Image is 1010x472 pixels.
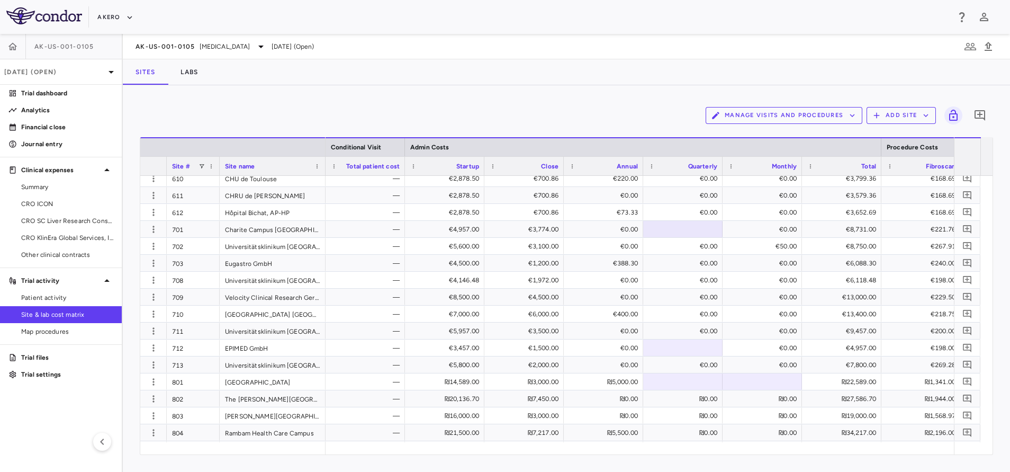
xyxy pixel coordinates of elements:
[891,390,955,407] div: ₪1,944.00
[220,255,326,271] div: Eugastro GmbH
[494,424,558,441] div: ₪7,217.00
[653,289,717,306] div: €0.00
[335,340,400,357] div: —
[573,238,638,255] div: €0.00
[494,407,558,424] div: ₪3,000.00
[414,221,479,238] div: €4,957.00
[573,323,638,340] div: €0.00
[414,340,479,357] div: €3,457.00
[811,272,876,289] div: €6,118.48
[960,375,975,389] button: Add comment
[940,106,962,124] span: You do not have permission to lock or unlock grids
[960,222,975,236] button: Add comment
[220,204,326,220] div: Hôpital Bichat, AP-HP
[861,163,876,170] span: Total
[573,221,638,238] div: €0.00
[891,204,955,221] div: €168.69
[21,233,113,243] span: CRO KlinEra Global Services, Inc
[494,187,558,204] div: €700.86
[617,163,638,170] span: Annual
[960,171,975,185] button: Add comment
[167,357,220,373] div: 713
[335,373,400,390] div: —
[962,258,972,268] svg: Add comment
[960,239,975,253] button: Add comment
[962,207,972,217] svg: Add comment
[573,187,638,204] div: €0.00
[21,327,113,336] span: Map procedures
[220,221,326,237] div: Charite Campus [GEOGRAPHIC_DATA]
[891,170,955,187] div: €168.69
[21,250,113,260] span: Other clinical contracts
[414,204,479,221] div: €2,878.50
[414,323,479,340] div: €5,957.00
[167,170,220,186] div: 610
[21,353,113,362] p: Trial files
[220,424,326,441] div: Rambam Health Care Campus
[414,390,479,407] div: ₪20,136.70
[167,340,220,356] div: 712
[167,255,220,271] div: 703
[962,411,972,421] svg: Add comment
[891,221,955,238] div: €221.76
[494,204,558,221] div: €700.86
[414,306,479,323] div: €7,000.00
[335,424,400,441] div: —
[167,289,220,305] div: 709
[168,59,211,85] button: Labs
[414,255,479,272] div: €4,500.00
[167,221,220,237] div: 701
[962,224,972,234] svg: Add comment
[573,340,638,357] div: €0.00
[732,187,797,204] div: €0.00
[960,205,975,219] button: Add comment
[494,357,558,373] div: €2,000.00
[653,170,717,187] div: €0.00
[653,187,717,204] div: €0.00
[172,163,190,170] span: Site #
[494,272,558,289] div: €1,972.00
[732,424,797,441] div: ₪0.00
[97,9,133,26] button: Akero
[573,357,638,373] div: €0.00
[541,163,558,170] span: Close
[891,323,955,340] div: €200.00
[971,106,989,124] button: Add comment
[335,221,400,238] div: —
[220,340,326,356] div: EPIMED GmbH
[220,323,326,339] div: Universitätsklinikum [GEOGRAPHIC_DATA]
[220,272,326,288] div: Universitätsklinikum [GEOGRAPHIC_DATA]
[21,310,113,319] span: Site & lab cost matrix
[811,187,876,204] div: €3,579.36
[891,373,955,390] div: ₪1,341.00
[811,289,876,306] div: €13,000.00
[346,163,400,170] span: Total patient cost
[891,238,955,255] div: €267.91
[811,340,876,357] div: €4,957.00
[167,407,220,424] div: 803
[960,188,975,202] button: Add comment
[272,42,314,51] span: [DATE] (Open)
[573,272,638,289] div: €0.00
[414,170,479,187] div: €2,878.50
[21,216,113,226] span: CRO SC Liver Research Consortium LLC
[21,105,113,115] p: Analytics
[494,221,558,238] div: €3,774.00
[653,238,717,255] div: €0.00
[410,144,449,151] span: Admin Costs
[811,323,876,340] div: €9,457.00
[4,67,105,77] p: [DATE] (Open)
[573,204,638,221] div: €73.33
[960,341,975,355] button: Add comment
[220,390,326,407] div: The [PERSON_NAME][GEOGRAPHIC_DATA]
[167,390,220,407] div: 802
[335,289,400,306] div: —
[6,7,82,24] img: logo-full-SnFGN8VE.png
[891,424,955,441] div: ₪2,196.00
[494,306,558,323] div: €6,000.00
[494,340,558,357] div: €1,500.00
[335,306,400,323] div: —
[456,163,479,170] span: Startup
[811,204,876,221] div: €3,652.69
[225,163,255,170] span: Site name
